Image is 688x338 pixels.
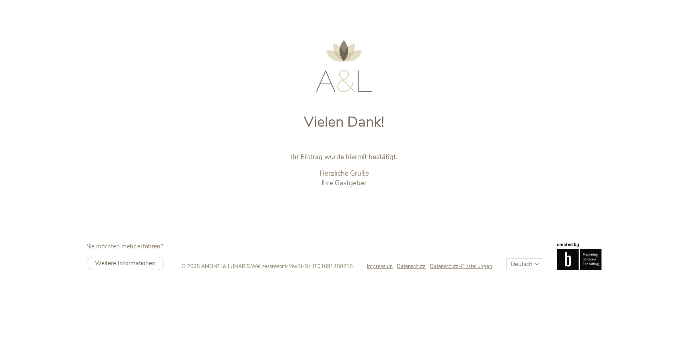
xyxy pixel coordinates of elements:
span: © 2025 AMONTI & LUNARIS Wellnessresort [181,263,286,270]
p: Ihr Eintrag wurde hiermit bestätigt. [176,152,512,162]
span: Weitere Informationen [95,259,156,267]
a: Weitere Informationen [87,257,164,270]
span: Vielen Dank! [304,112,384,132]
a: Datenschutz-Einstellungen [430,263,492,270]
p: Herzliche Grüße Ihre Gastgeber [176,169,512,188]
span: Impressum [367,263,393,270]
span: Datenschutz [397,263,426,270]
img: AMONTI & LUNARIS Wellnessresort [316,40,372,92]
span: - [286,263,288,270]
a: Impressum [367,263,397,270]
span: MwSt-Nr. IT01691450215 [288,263,353,270]
img: Brandnamic GmbH | Leading Hospitality Solutions [557,243,601,270]
a: Datenschutz [397,263,430,270]
span: Sie möchten mehr erfahren? [87,242,163,250]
